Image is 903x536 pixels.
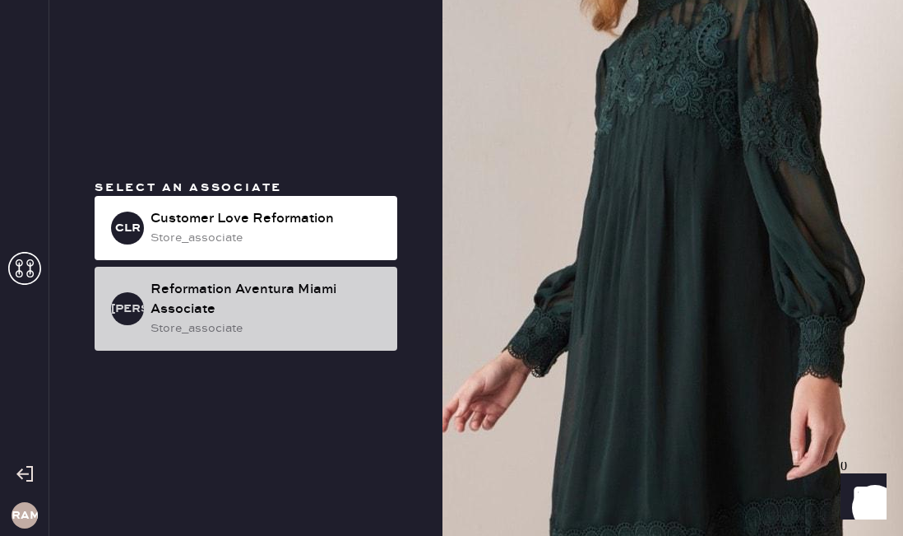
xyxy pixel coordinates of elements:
[12,510,38,521] h3: RAM
[150,209,384,229] div: Customer Love Reformation
[150,229,384,247] div: store_associate
[150,319,384,338] div: store_associate
[825,462,896,533] iframe: Front Chat
[111,303,144,315] h3: [PERSON_NAME]
[150,280,384,319] div: Reformation Aventura Miami Associate
[115,222,141,234] h3: CLR
[95,180,282,195] span: Select an associate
